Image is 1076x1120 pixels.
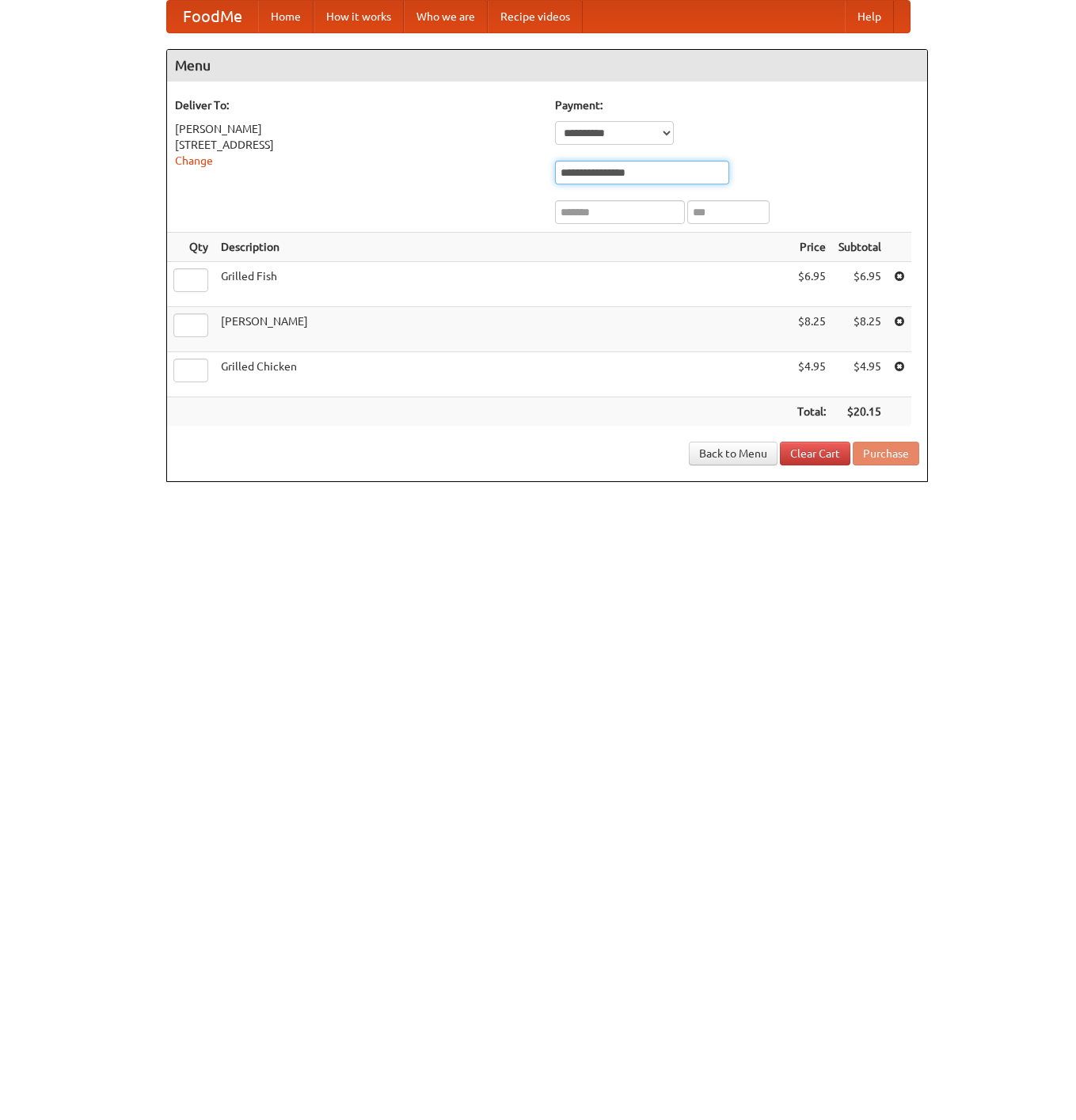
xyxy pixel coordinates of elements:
[780,442,850,465] a: Clear Cart
[215,233,791,262] th: Description
[175,137,539,153] div: [STREET_ADDRESS]
[215,352,791,397] td: Grilled Chicken
[832,307,888,352] td: $8.25
[215,262,791,307] td: Grilled Fish
[832,397,888,427] th: $20.15
[167,1,258,32] a: FoodMe
[791,233,832,262] th: Price
[167,233,215,262] th: Qty
[175,154,213,167] a: Change
[832,352,888,397] td: $4.95
[167,50,927,82] h4: Menu
[791,397,832,427] th: Total:
[832,262,888,307] td: $6.95
[215,307,791,352] td: [PERSON_NAME]
[175,97,539,113] h5: Deliver To:
[555,97,919,113] h5: Payment:
[175,121,539,137] div: [PERSON_NAME]
[404,1,488,32] a: Who we are
[689,442,778,465] a: Back to Menu
[832,233,888,262] th: Subtotal
[791,307,832,352] td: $8.25
[791,352,832,397] td: $4.95
[845,1,894,32] a: Help
[791,262,832,307] td: $6.95
[258,1,314,32] a: Home
[314,1,404,32] a: How it works
[488,1,583,32] a: Recipe videos
[853,442,919,465] button: Purchase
